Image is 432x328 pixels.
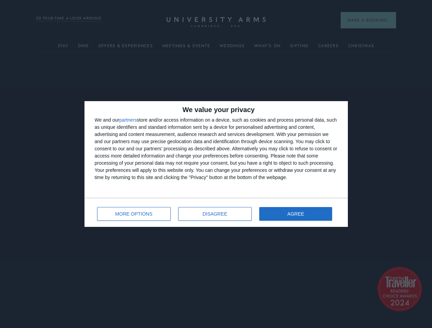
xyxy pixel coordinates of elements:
[95,106,338,113] h2: We value your privacy
[97,207,171,221] button: MORE OPTIONS
[84,101,348,227] div: qc-cmp2-ui
[178,207,252,221] button: DISAGREE
[115,211,153,216] span: MORE OPTIONS
[95,117,338,181] div: We and our store and/or access information on a device, such as cookies and process personal data...
[287,211,304,216] span: AGREE
[202,211,227,216] span: DISAGREE
[119,118,137,122] button: partners
[259,207,332,221] button: AGREE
